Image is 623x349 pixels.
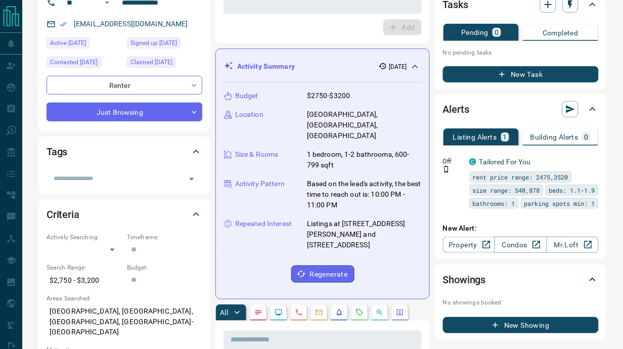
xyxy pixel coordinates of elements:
[235,219,292,229] p: Repeated Interest
[47,76,202,95] div: Renter
[355,309,364,317] svg: Requests
[479,158,531,166] a: Tailored For You
[389,62,407,71] p: [DATE]
[275,309,283,317] svg: Lead Browsing Activity
[74,20,188,28] a: [EMAIL_ADDRESS][DOMAIN_NAME]
[443,268,599,292] div: Showings
[47,294,202,303] p: Areas Searched:
[237,61,295,72] p: Activity Summary
[443,166,450,173] svg: Push Notification Only
[473,198,515,208] span: bathrooms: 1
[224,57,421,76] div: Activity Summary[DATE]
[220,309,228,316] p: All
[47,37,122,52] div: Mon Aug 11 2025
[443,101,469,117] h2: Alerts
[47,233,122,242] p: Actively Searching:
[307,179,421,210] p: Based on the lead's activity, the best time to reach out is: 10:00 PM - 11:00 PM
[47,272,122,289] p: $2,750 - $3,200
[443,66,599,82] button: New Task
[235,91,258,101] p: Budget
[315,309,323,317] svg: Emails
[443,97,599,121] div: Alerts
[549,185,595,195] span: beds: 1.1-1.9
[47,57,122,71] div: Tue Aug 12 2025
[47,140,202,164] div: Tags
[473,185,540,195] span: size range: 540,878
[503,134,507,141] p: 1
[443,317,599,333] button: New Showing
[127,37,202,52] div: Mon Aug 11 2025
[453,134,497,141] p: Listing Alerts
[127,263,202,272] p: Budget:
[495,237,547,253] a: Condos
[443,45,599,60] p: No pending tasks
[185,172,199,186] button: Open
[543,29,579,36] p: Completed
[50,38,86,48] span: Active [DATE]
[443,272,486,288] h2: Showings
[127,57,202,71] div: Tue Aug 12 2025
[127,233,202,242] p: Timeframe:
[307,91,350,101] p: $2750-$3200
[235,109,263,120] p: Location
[461,29,488,36] p: Pending
[130,57,172,67] span: Claimed [DATE]
[254,309,262,317] svg: Notes
[376,309,384,317] svg: Opportunities
[443,223,599,234] p: New Alert:
[47,144,67,160] h2: Tags
[47,303,202,341] p: [GEOGRAPHIC_DATA], [GEOGRAPHIC_DATA], [GEOGRAPHIC_DATA], [GEOGRAPHIC_DATA]-[GEOGRAPHIC_DATA]
[60,21,67,28] svg: Email Verified
[469,158,476,165] div: condos.ca
[47,202,202,227] div: Criteria
[473,172,568,182] span: rent price range: 2475,3520
[50,57,98,67] span: Contacted [DATE]
[547,237,599,253] a: Mr.Loft
[524,198,595,208] span: parking spots min: 1
[130,38,177,48] span: Signed up [DATE]
[443,237,495,253] a: Property
[396,309,404,317] svg: Agent Actions
[47,263,122,272] p: Search Range:
[47,206,79,223] h2: Criteria
[307,149,421,170] p: 1 bedroom, 1-2 bathrooms, 600-799 sqft
[307,219,421,250] p: Listings at [STREET_ADDRESS][PERSON_NAME] and [STREET_ADDRESS]
[443,157,463,166] p: Off
[530,134,579,141] p: Building Alerts
[585,134,589,141] p: 0
[495,29,499,36] p: 0
[235,149,279,160] p: Size & Rooms
[291,266,354,283] button: Regenerate
[335,309,343,317] svg: Listing Alerts
[295,309,303,317] svg: Calls
[443,298,599,307] p: No showings booked
[235,179,285,189] p: Activity Pattern
[47,103,202,121] div: Just Browsing
[307,109,421,141] p: [GEOGRAPHIC_DATA], [GEOGRAPHIC_DATA], [GEOGRAPHIC_DATA]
